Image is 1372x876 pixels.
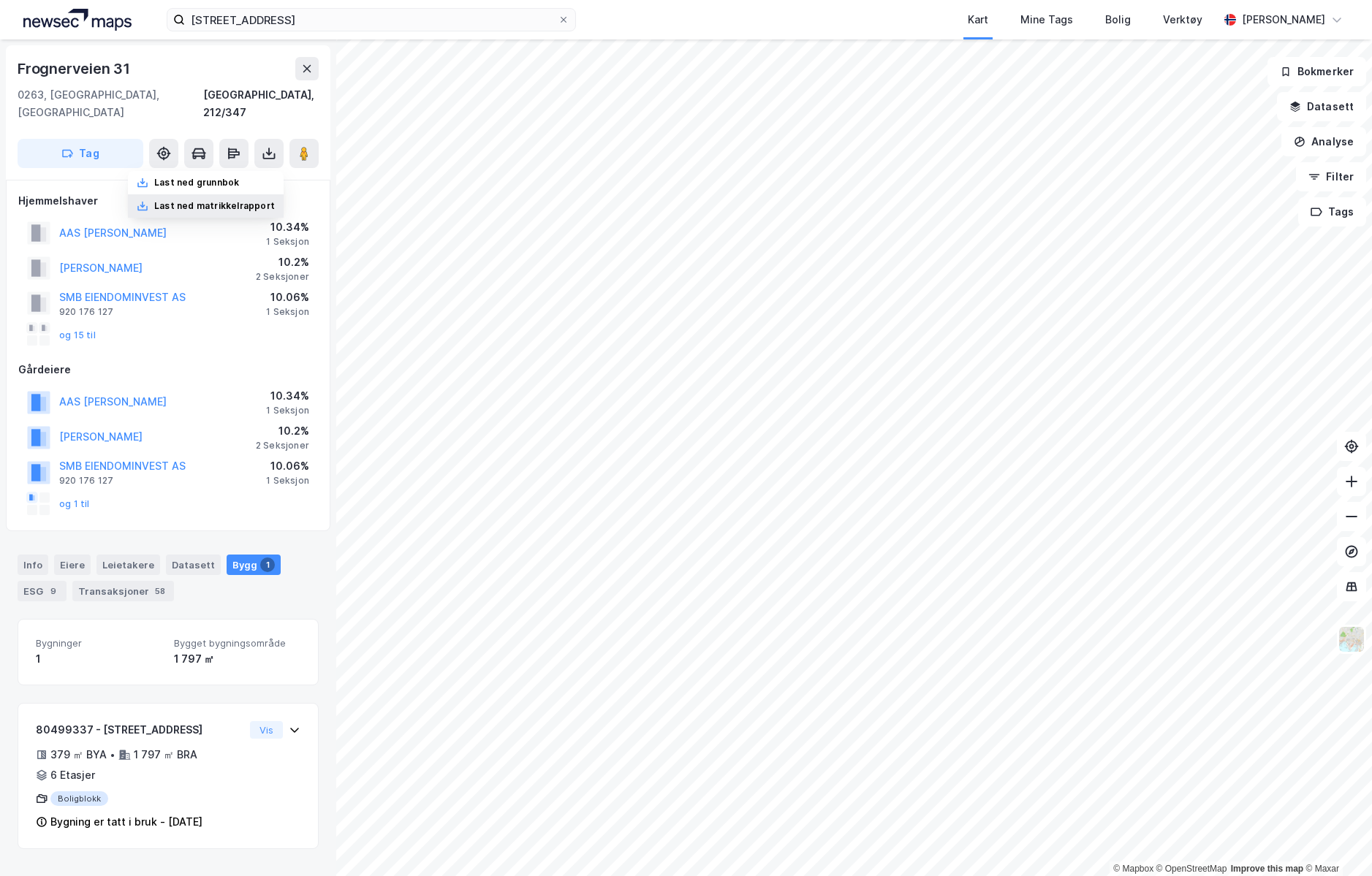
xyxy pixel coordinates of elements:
[1105,11,1131,28] div: Bolig
[110,749,115,761] div: •
[72,581,174,601] div: Transaksjoner
[266,306,309,318] div: 1 Seksjon
[154,200,275,212] div: Last ned matrikkelrapport
[23,9,132,31] img: logo.a4113a55bc3d86da70a041830d287a7e.svg
[227,555,281,575] div: Bygg
[174,650,300,668] div: 1 797 ㎡
[166,555,221,575] div: Datasett
[266,218,309,236] div: 10.34%
[54,555,91,575] div: Eiere
[18,581,67,601] div: ESG
[250,721,283,739] button: Vis
[59,306,113,318] div: 920 176 127
[256,422,309,440] div: 10.2%
[1020,11,1073,28] div: Mine Tags
[266,387,309,405] div: 10.34%
[266,457,309,475] div: 10.06%
[1156,864,1227,874] a: OpenStreetMap
[50,813,202,831] div: Bygning er tatt i bruk - [DATE]
[154,177,239,188] div: Last ned grunnbok
[1299,806,1372,876] iframe: Chat Widget
[46,584,61,598] div: 9
[266,236,309,248] div: 1 Seksjon
[256,271,309,283] div: 2 Seksjoner
[36,637,162,650] span: Bygninger
[134,746,197,763] div: 1 797 ㎡ BRA
[18,139,143,168] button: Tag
[185,9,558,31] input: Søk på adresse, matrikkel, gårdeiere, leietakere eller personer
[1163,11,1202,28] div: Verktøy
[18,57,133,80] div: Frognerveien 31
[256,254,309,271] div: 10.2%
[1267,57,1366,86] button: Bokmerker
[266,289,309,306] div: 10.06%
[1242,11,1325,28] div: [PERSON_NAME]
[203,86,319,121] div: [GEOGRAPHIC_DATA], 212/347
[266,405,309,416] div: 1 Seksjon
[260,557,275,572] div: 1
[50,766,95,784] div: 6 Etasjer
[1113,864,1153,874] a: Mapbox
[174,637,300,650] span: Bygget bygningsområde
[36,721,244,739] div: 80499337 - [STREET_ADDRESS]
[36,650,162,668] div: 1
[18,86,203,121] div: 0263, [GEOGRAPHIC_DATA], [GEOGRAPHIC_DATA]
[1338,625,1365,653] img: Z
[50,746,107,763] div: 379 ㎡ BYA
[1281,127,1366,156] button: Analyse
[256,440,309,452] div: 2 Seksjoner
[1277,92,1366,121] button: Datasett
[266,475,309,487] div: 1 Seksjon
[968,11,988,28] div: Kart
[59,475,113,487] div: 920 176 127
[1231,864,1303,874] a: Improve this map
[1296,162,1366,191] button: Filter
[152,584,168,598] div: 58
[96,555,160,575] div: Leietakere
[18,555,48,575] div: Info
[18,361,318,378] div: Gårdeiere
[1298,197,1366,226] button: Tags
[18,192,318,210] div: Hjemmelshaver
